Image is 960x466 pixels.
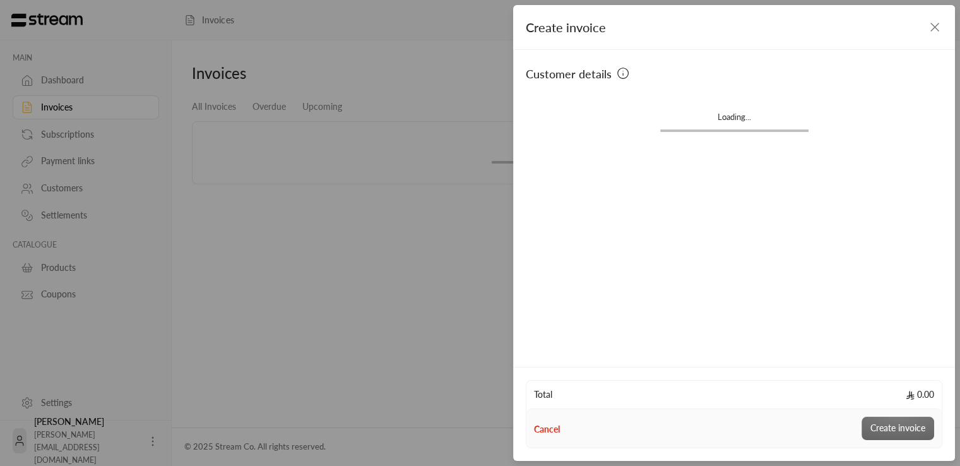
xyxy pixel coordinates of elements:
div: Loading... [660,111,809,129]
span: 0.00 [906,388,934,401]
span: Customer details [526,65,612,83]
span: Create invoice [526,20,606,35]
span: Total [534,388,552,401]
button: Cancel [534,423,560,436]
